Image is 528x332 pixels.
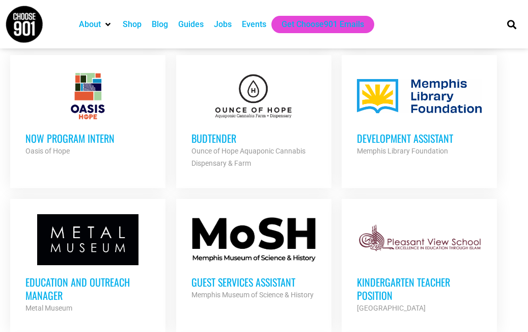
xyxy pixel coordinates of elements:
a: NOW Program Intern Oasis of Hope [10,55,165,172]
h3: Development Assistant [357,132,482,145]
a: Kindergarten Teacher Position [GEOGRAPHIC_DATA] [342,199,497,329]
nav: Main nav [74,16,493,33]
strong: Memphis Museum of Science & History [191,291,314,299]
a: Get Choose901 Emails [282,18,364,31]
h3: Education and Outreach Manager [25,275,150,302]
a: Budtender Ounce of Hope Aquaponic Cannabis Dispensary & Farm [176,55,331,185]
div: Search [503,16,520,33]
a: Guides [178,18,204,31]
a: Education and Outreach Manager Metal Museum [10,199,165,329]
a: Guest Services Assistant Memphis Museum of Science & History [176,199,331,316]
a: Blog [152,18,168,31]
h3: Guest Services Assistant [191,275,316,289]
h3: NOW Program Intern [25,132,150,145]
strong: [GEOGRAPHIC_DATA] [357,304,426,312]
strong: Metal Museum [25,304,72,312]
a: Jobs [214,18,232,31]
h3: Kindergarten Teacher Position [357,275,482,302]
a: About [79,18,101,31]
strong: Oasis of Hope [25,147,70,155]
a: Events [242,18,266,31]
a: Development Assistant Memphis Library Foundation [342,55,497,172]
div: About [74,16,118,33]
h3: Budtender [191,132,316,145]
strong: Memphis Library Foundation [357,147,448,155]
strong: Ounce of Hope Aquaponic Cannabis Dispensary & Farm [191,147,305,167]
a: Shop [123,18,142,31]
